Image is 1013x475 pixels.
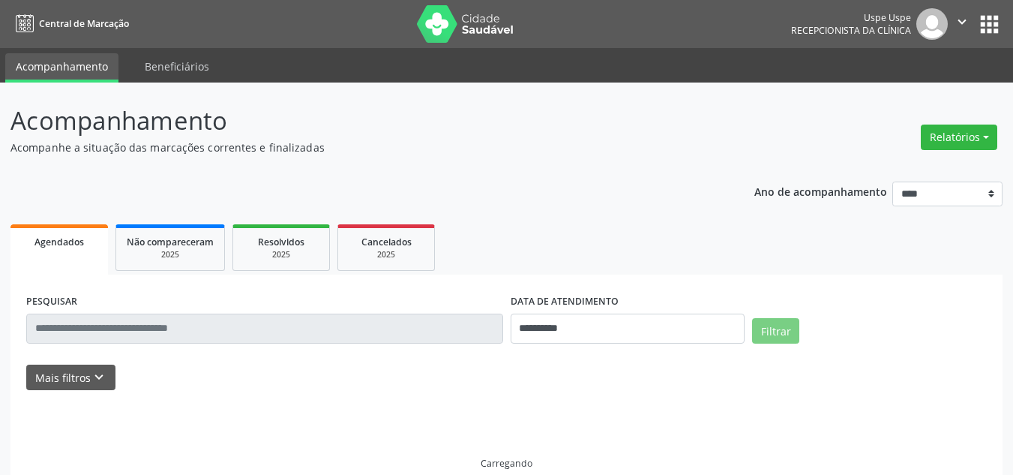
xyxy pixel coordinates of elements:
[5,53,118,83] a: Acompanhamento
[948,8,976,40] button: 
[349,249,424,260] div: 2025
[481,457,532,470] div: Carregando
[10,11,129,36] a: Central de Marcação
[10,102,705,140] p: Acompanhamento
[134,53,220,80] a: Beneficiários
[754,182,887,200] p: Ano de acompanhamento
[244,249,319,260] div: 2025
[26,365,115,391] button: Mais filtroskeyboard_arrow_down
[127,236,214,248] span: Não compareceram
[10,140,705,155] p: Acompanhe a situação das marcações correntes e finalizadas
[361,236,412,248] span: Cancelados
[791,11,911,24] div: Uspe Uspe
[258,236,304,248] span: Resolvidos
[791,24,911,37] span: Recepcionista da clínica
[954,14,970,30] i: 
[91,369,107,386] i: keyboard_arrow_down
[921,125,997,150] button: Relatórios
[127,249,214,260] div: 2025
[752,318,799,344] button: Filtrar
[916,8,948,40] img: img
[39,17,129,30] span: Central de Marcação
[511,290,619,314] label: DATA DE ATENDIMENTO
[34,236,84,248] span: Agendados
[976,11,1003,38] button: apps
[26,290,77,314] label: PESQUISAR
